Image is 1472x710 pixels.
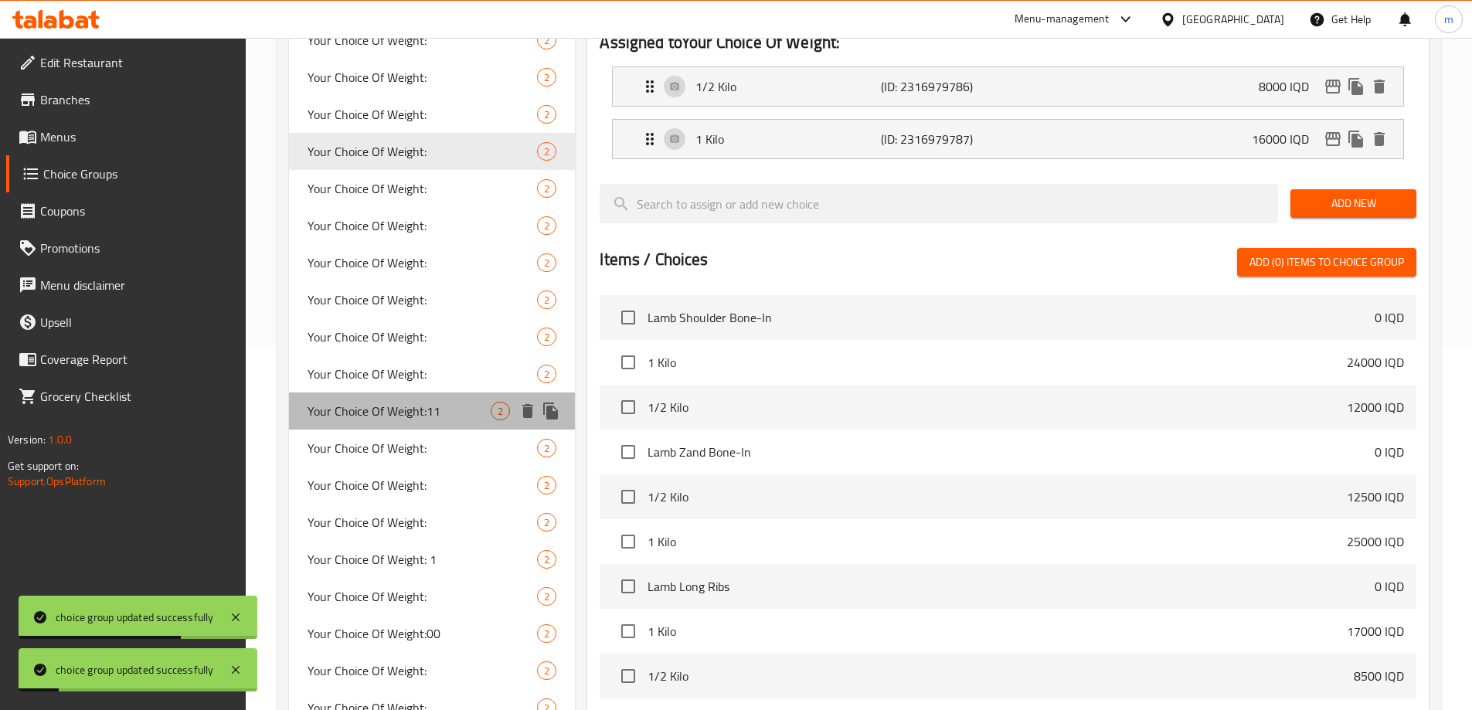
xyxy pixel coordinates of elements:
[1249,253,1404,272] span: Add (0) items to choice group
[1368,75,1391,98] button: delete
[289,578,576,615] div: Your Choice Of Weight:2
[40,127,233,146] span: Menus
[612,481,644,513] span: Select choice
[1375,308,1404,327] p: 0 IQD
[289,430,576,467] div: Your Choice Of Weight:2
[1259,77,1321,96] p: 8000 IQD
[1375,577,1404,596] p: 0 IQD
[6,118,246,155] a: Menus
[289,170,576,207] div: Your Choice Of Weight:2
[1347,532,1404,551] p: 25000 IQD
[538,256,556,270] span: 2
[289,652,576,689] div: Your Choice Of Weight:2
[539,399,563,423] button: duplicate
[289,207,576,244] div: Your Choice Of Weight:2
[1347,398,1404,416] p: 12000 IQD
[6,341,246,378] a: Coverage Report
[40,53,233,72] span: Edit Restaurant
[1182,11,1284,28] div: [GEOGRAPHIC_DATA]
[613,120,1403,158] div: Expand
[1321,75,1345,98] button: edit
[289,244,576,281] div: Your Choice Of Weight:2
[648,398,1347,416] span: 1/2 Kilo
[881,77,1005,96] p: (ID: 2316979786)
[648,443,1375,461] span: Lamb Zand Bone-In
[1345,127,1368,151] button: duplicate
[600,113,1416,165] li: Expand
[516,399,539,423] button: delete
[538,33,556,48] span: 2
[600,184,1278,223] input: search
[1368,127,1391,151] button: delete
[289,281,576,318] div: Your Choice Of Weight:2
[1444,11,1453,28] span: m
[40,350,233,369] span: Coverage Report
[8,471,106,491] a: Support.OpsPlatform
[1290,189,1416,218] button: Add New
[538,330,556,345] span: 2
[6,155,246,192] a: Choice Groups
[40,202,233,220] span: Coupons
[537,439,556,457] div: Choices
[6,304,246,341] a: Upsell
[881,130,1005,148] p: (ID: 2316979787)
[538,367,556,382] span: 2
[308,550,538,569] span: Your Choice Of Weight: 1
[6,192,246,229] a: Coupons
[538,293,556,307] span: 2
[537,661,556,680] div: Choices
[308,587,538,606] span: Your Choice Of Weight:
[537,365,556,383] div: Choices
[537,513,556,532] div: Choices
[600,60,1416,113] li: Expand
[1375,443,1404,461] p: 0 IQD
[308,253,538,272] span: Your Choice Of Weight:
[1347,353,1404,372] p: 24000 IQD
[289,541,576,578] div: Your Choice Of Weight: 12
[648,487,1347,506] span: 1/2 Kilo
[538,70,556,85] span: 2
[600,248,708,271] h2: Items / Choices
[1354,667,1404,685] p: 8500 IQD
[648,308,1375,327] span: Lamb Shoulder Bone-In
[537,179,556,198] div: Choices
[308,476,538,494] span: Your Choice Of Weight:
[308,661,538,680] span: Your Choice Of Weight:
[308,142,538,161] span: Your Choice Of Weight:
[648,353,1347,372] span: 1 Kilo
[289,133,576,170] div: Your Choice Of Weight:2
[308,290,538,309] span: Your Choice Of Weight:
[40,239,233,257] span: Promotions
[6,81,246,118] a: Branches
[308,513,538,532] span: Your Choice Of Weight:
[648,577,1375,596] span: Lamb Long Ribs
[308,365,538,383] span: Your Choice Of Weight:
[40,90,233,109] span: Branches
[289,96,576,133] div: Your Choice Of Weight:2
[308,105,538,124] span: Your Choice Of Weight:
[289,355,576,392] div: Your Choice Of Weight:2
[1252,130,1321,148] p: 16000 IQD
[1321,127,1345,151] button: edit
[308,402,491,420] span: Your Choice Of Weight:11
[308,439,538,457] span: Your Choice Of Weight:
[289,318,576,355] div: Your Choice Of Weight:2
[289,467,576,504] div: Your Choice Of Weight:2
[538,627,556,641] span: 2
[40,276,233,294] span: Menu disclaimer
[1303,194,1404,213] span: Add New
[538,552,556,567] span: 2
[6,229,246,267] a: Promotions
[537,587,556,606] div: Choices
[537,624,556,643] div: Choices
[8,430,46,450] span: Version:
[1237,248,1416,277] button: Add (0) items to choice group
[538,515,556,530] span: 2
[491,404,509,419] span: 2
[612,436,644,468] span: Select choice
[695,130,880,148] p: 1 Kilo
[537,476,556,494] div: Choices
[6,378,246,415] a: Grocery Checklist
[6,267,246,304] a: Menu disclaimer
[612,525,644,558] span: Select choice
